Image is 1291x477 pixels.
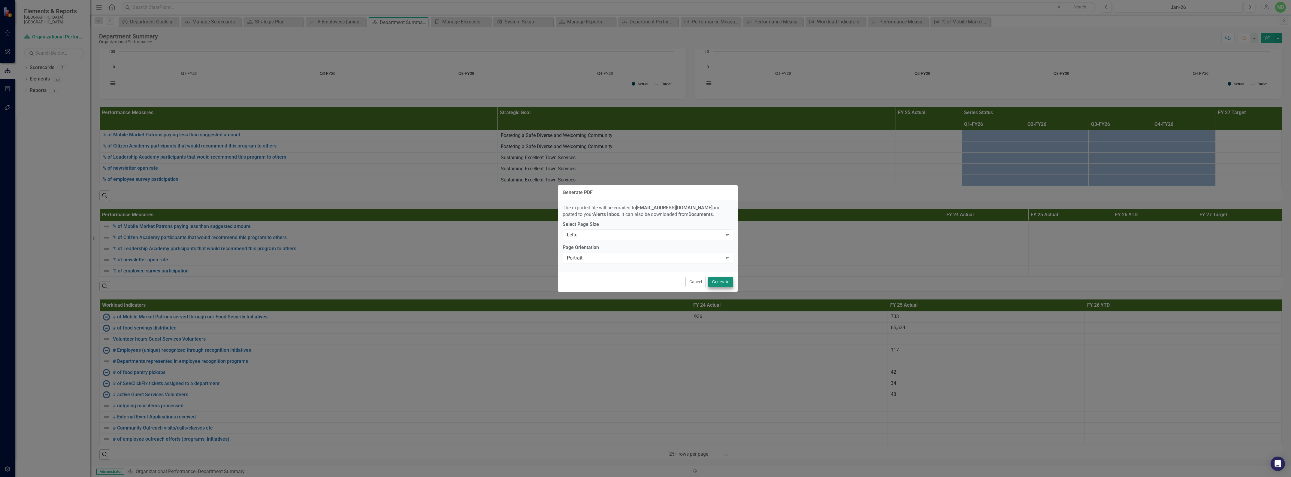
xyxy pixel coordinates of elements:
[563,221,733,228] label: Select Page Size
[593,211,619,217] strong: Alerts Inbox
[1271,457,1285,471] div: Open Intercom Messenger
[636,205,712,211] strong: [EMAIL_ADDRESS][DOMAIN_NAME]
[567,232,723,239] div: Letter
[563,190,593,195] div: Generate PDF
[685,277,706,287] button: Cancel
[708,277,733,287] button: Generate
[688,211,713,217] strong: Documents
[563,205,721,217] span: The exported file will be emailed to and posted to your . It can also be downloaded from .
[567,255,723,262] div: Portrait
[563,244,733,251] label: Page Orientation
